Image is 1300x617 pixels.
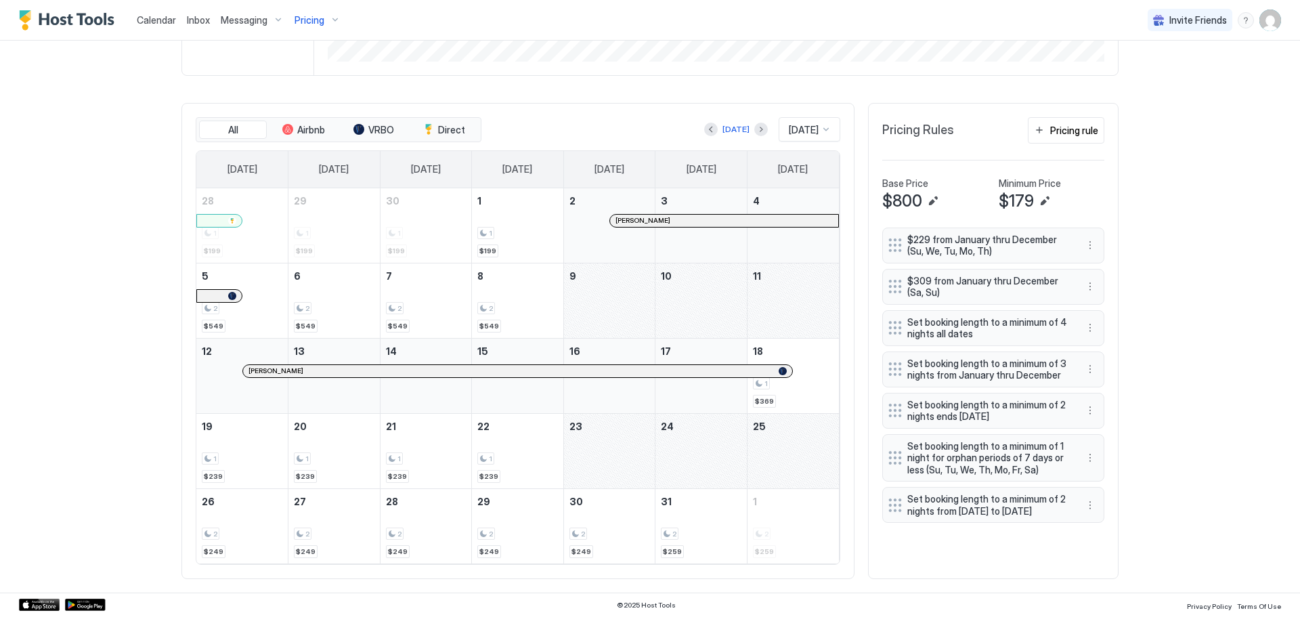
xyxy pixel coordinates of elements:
[1082,361,1098,377] div: menu
[704,123,718,136] button: Previous month
[882,352,1104,387] div: Set booking length to a minimum of 3 nights from January thru December menu
[661,195,668,207] span: 3
[397,530,402,538] span: 2
[305,151,362,188] a: Monday
[397,151,454,188] a: Tuesday
[655,188,747,263] td: October 3, 2025
[479,322,499,331] span: $549
[1237,602,1281,610] span: Terms Of Use
[368,124,394,136] span: VRBO
[747,188,839,263] td: October 4, 2025
[882,191,922,211] span: $800
[288,338,381,413] td: October 13, 2025
[594,163,624,175] span: [DATE]
[227,163,257,175] span: [DATE]
[687,163,716,175] span: [DATE]
[204,322,223,331] span: $549
[386,496,398,507] span: 28
[655,188,747,213] a: October 3, 2025
[296,547,316,556] span: $249
[381,489,472,514] a: October 28, 2025
[569,421,582,432] span: 23
[477,195,481,207] span: 1
[380,488,472,563] td: October 28, 2025
[397,304,402,313] span: 2
[386,421,396,432] span: 21
[747,413,839,488] td: October 25, 2025
[214,151,271,188] a: Sunday
[196,188,288,213] a: September 28, 2025
[288,414,380,439] a: October 20, 2025
[187,13,210,27] a: Inbox
[661,270,672,282] span: 10
[999,177,1061,190] span: Minimum Price
[202,345,212,357] span: 12
[386,270,392,282] span: 7
[747,263,839,338] td: October 11, 2025
[1082,402,1098,419] div: menu
[472,339,563,364] a: October 15, 2025
[472,338,564,413] td: October 15, 2025
[1082,402,1098,419] button: More options
[196,414,288,439] a: October 19, 2025
[1037,193,1053,209] button: Edit
[388,547,408,556] span: $249
[438,124,465,136] span: Direct
[778,163,808,175] span: [DATE]
[747,338,839,413] td: October 18, 2025
[563,188,655,263] td: October 2, 2025
[655,488,747,563] td: October 31, 2025
[999,191,1034,211] span: $179
[1259,9,1281,31] div: User profile
[753,270,761,282] span: 11
[655,339,747,364] a: October 17, 2025
[882,310,1104,346] div: Set booking length to a minimum of 4 nights all dates menu
[722,123,750,135] div: [DATE]
[269,121,337,140] button: Airbnb
[388,322,408,331] span: $549
[489,304,493,313] span: 2
[380,263,472,338] td: October 7, 2025
[907,275,1068,299] span: $309 from January thru December (Sa, Su)
[472,263,563,289] a: October 8, 2025
[380,338,472,413] td: October 14, 2025
[202,195,214,207] span: 28
[295,14,324,26] span: Pricing
[1082,237,1098,253] div: menu
[655,338,747,413] td: October 17, 2025
[305,530,309,538] span: 2
[288,188,380,213] a: September 29, 2025
[288,188,381,263] td: September 29, 2025
[288,263,381,338] td: October 6, 2025
[655,413,747,488] td: October 24, 2025
[137,13,176,27] a: Calendar
[569,270,576,282] span: 9
[397,454,401,463] span: 1
[1187,598,1232,612] a: Privacy Policy
[472,413,564,488] td: October 22, 2025
[1169,14,1227,26] span: Invite Friends
[340,121,408,140] button: VRBO
[381,339,472,364] a: October 14, 2025
[747,489,839,514] a: November 1, 2025
[882,177,928,190] span: Base Price
[907,358,1068,381] span: Set booking length to a minimum of 3 nights from January thru December
[1082,450,1098,466] button: More options
[296,322,316,331] span: $549
[655,489,747,514] a: October 31, 2025
[489,530,493,538] span: 2
[747,339,839,364] a: October 18, 2025
[564,263,655,289] a: October 9, 2025
[288,489,380,514] a: October 27, 2025
[1082,450,1098,466] div: menu
[655,263,747,289] a: October 10, 2025
[204,472,223,481] span: $239
[655,414,747,439] a: October 24, 2025
[661,496,672,507] span: 31
[294,496,306,507] span: 27
[213,304,217,313] span: 2
[199,121,267,140] button: All
[789,124,819,136] span: [DATE]
[1238,12,1254,28] div: menu
[196,263,288,289] a: October 5, 2025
